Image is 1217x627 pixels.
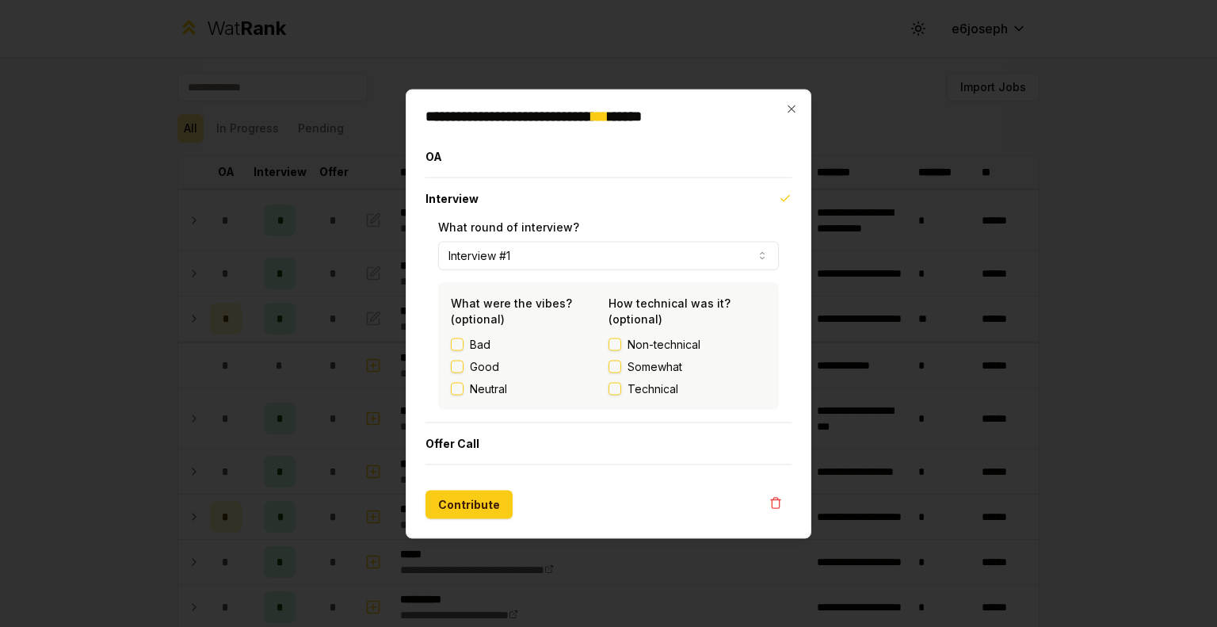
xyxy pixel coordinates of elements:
label: Neutral [470,380,507,396]
div: Interview [425,219,792,422]
label: What were the vibes? (optional) [451,296,572,325]
label: Good [470,358,499,374]
button: Non-technical [608,338,621,350]
button: Somewhat [608,360,621,373]
button: Offer Call [425,422,792,464]
span: Technical [628,380,678,396]
label: Bad [470,336,490,352]
span: Somewhat [628,358,682,374]
button: OA [425,136,792,177]
button: Interview [425,178,792,219]
button: Technical [608,382,621,395]
label: What round of interview? [438,220,579,233]
span: Non-technical [628,336,700,352]
label: How technical was it? (optional) [608,296,731,325]
button: Contribute [425,490,513,518]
